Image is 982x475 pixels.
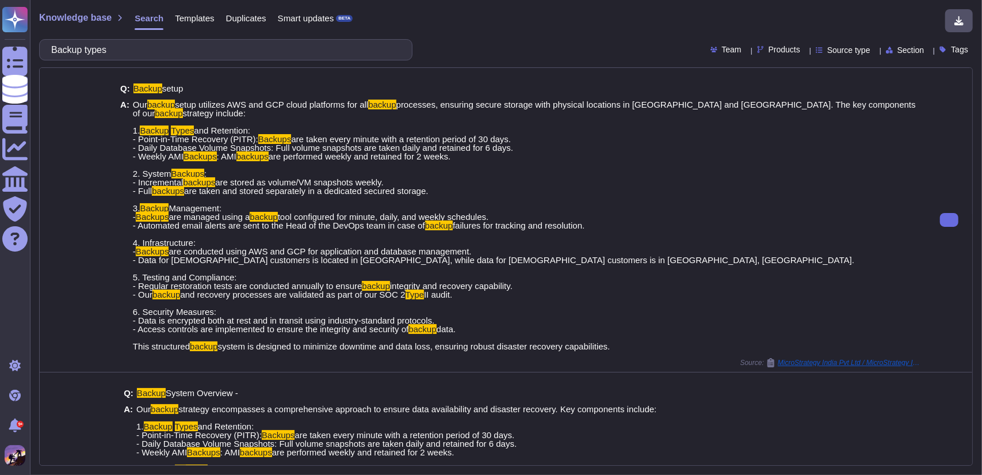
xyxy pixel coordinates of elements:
[250,212,277,222] mark: backup
[151,404,178,414] mark: backup
[220,447,240,457] span: : AMI
[120,84,130,93] b: Q:
[740,358,922,367] span: Source:
[171,126,194,135] mark: Types
[133,290,452,334] span: II audit. 6. Security Measures: - Data is encrypted both at rest and in transit using industry-st...
[144,421,173,431] mark: Backup
[136,246,169,256] mark: Backups
[133,83,162,93] mark: Backup
[133,177,384,196] span: are stored as volume/VM snapshots weekly. - Full
[137,388,166,398] mark: Backup
[133,126,258,144] span: and Retention: - Point-in-Time Recovery (PITR):
[136,404,656,431] span: strategy encompasses a comprehensive approach to ensure data availability and disaster recovery. ...
[147,100,175,109] mark: backup
[217,341,610,351] span: system is designed to minimize downtime and data loss, ensuring robust disaster recovery capabili...
[17,421,24,428] div: 9+
[39,13,112,22] span: Knowledge base
[136,212,169,222] mark: Backups
[217,151,236,161] span: : AMI
[262,430,295,440] mark: Backups
[136,447,454,474] span: are performed weekly and retained for 2 weeks. 2. System
[133,169,207,187] span: : - Incremental
[778,359,922,366] span: MicroStrategy India Pvt Ltd / MicroStrategy India Pvt Ltd
[183,177,215,187] mark: backups
[171,169,205,178] mark: Backups
[2,443,33,468] button: user
[187,447,220,457] mark: Backups
[5,445,25,466] img: user
[120,100,129,351] b: A:
[175,421,198,431] mark: Types
[155,108,182,118] mark: backup
[368,100,396,109] mark: backup
[133,151,451,178] span: are performed weekly and retained for 2 weeks. 2. System
[133,281,513,299] span: integrity and recovery capability. - Our
[175,100,368,109] span: setup utilizes AWS and GCP cloud platforms for all
[827,46,870,54] span: Source type
[135,14,163,22] span: Search
[162,83,184,93] span: setup
[152,186,184,196] mark: backups
[133,203,221,222] span: Management: -
[190,341,217,351] mark: backup
[140,126,169,135] mark: Backup
[124,389,133,397] b: Q:
[169,212,250,222] span: are managed using a
[408,324,436,334] mark: backup
[133,100,916,118] span: processes, ensuring secure storage with physical locations in [GEOGRAPHIC_DATA] and [GEOGRAPHIC_D...
[133,134,513,161] span: are taken every minute with a retention period of 30 days. - Daily Database Volume Snapshots: Ful...
[136,404,151,414] span: Our
[180,290,405,299] span: and recovery processes are validated as part of our SOC 2
[175,465,208,474] mark: Backups
[226,14,266,22] span: Duplicates
[184,151,217,161] mark: Backups
[362,281,389,291] mark: backup
[236,151,269,161] mark: backups
[133,108,246,135] span: strategy include: 1.
[133,100,147,109] span: Our
[136,421,262,440] span: and Retention: - Point-in-Time Recovery (PITR):
[336,15,353,22] div: BETA
[722,45,742,54] span: Team
[240,447,272,457] mark: backups
[133,186,429,213] span: are taken and stored separately in a dedicated secured storage. 3.
[133,212,488,230] span: tool configured for minute, daily, and weekly schedules. - Automated email alerts are sent to the...
[140,203,169,213] mark: Backup
[175,14,214,22] span: Templates
[133,221,584,256] span: failures for tracking and resolution. 4. Infrastructure: -
[136,430,517,457] span: are taken every minute with a retention period of 30 days. - Daily Database Volume Snapshots: Ful...
[258,134,292,144] mark: Backups
[897,46,924,54] span: Section
[951,45,968,54] span: Tags
[769,45,800,54] span: Products
[425,221,453,230] mark: backup
[152,290,180,299] mark: backup
[166,388,238,398] span: System Overview -
[45,40,400,60] input: Search a question or template...
[278,14,334,22] span: Smart updates
[406,290,425,299] mark: Type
